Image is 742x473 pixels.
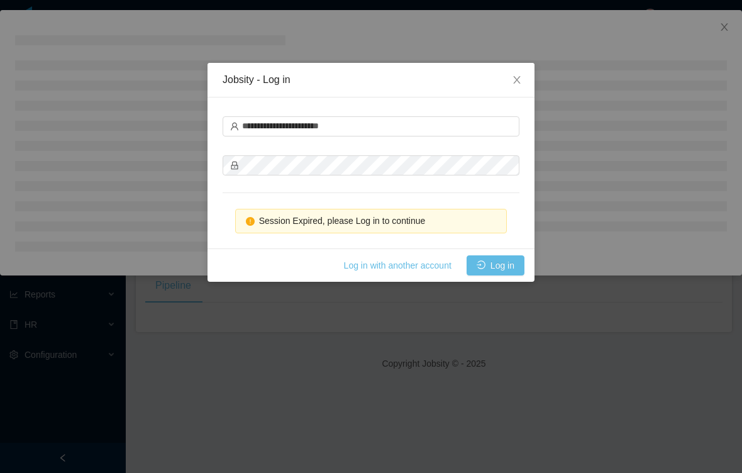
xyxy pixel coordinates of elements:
[334,255,462,275] button: Log in with another account
[230,122,239,131] i: icon: user
[467,255,524,275] button: icon: loginLog in
[246,217,255,226] i: icon: exclamation-circle
[512,75,522,85] i: icon: close
[230,161,239,170] i: icon: lock
[259,216,426,226] span: Session Expired, please Log in to continue
[223,73,519,87] div: Jobsity - Log in
[499,63,534,98] button: Close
